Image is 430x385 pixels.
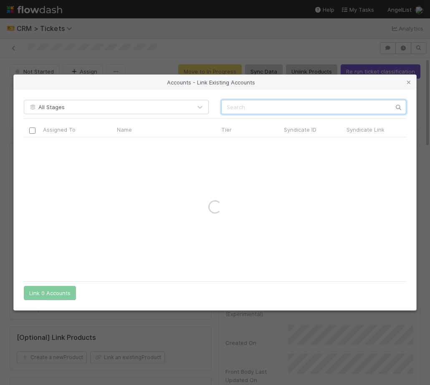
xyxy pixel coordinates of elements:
button: Link 0 Accounts [24,286,76,300]
span: Syndicate Link [347,125,384,134]
input: Search [221,100,406,114]
span: Name [117,125,132,134]
span: Tier [221,125,232,134]
span: Assigned To [43,125,76,134]
span: Syndicate ID [284,125,316,134]
span: All Stages [28,104,65,110]
div: Accounts - Link Existing Accounts [14,75,416,90]
input: Toggle All Rows Selected [29,127,35,134]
